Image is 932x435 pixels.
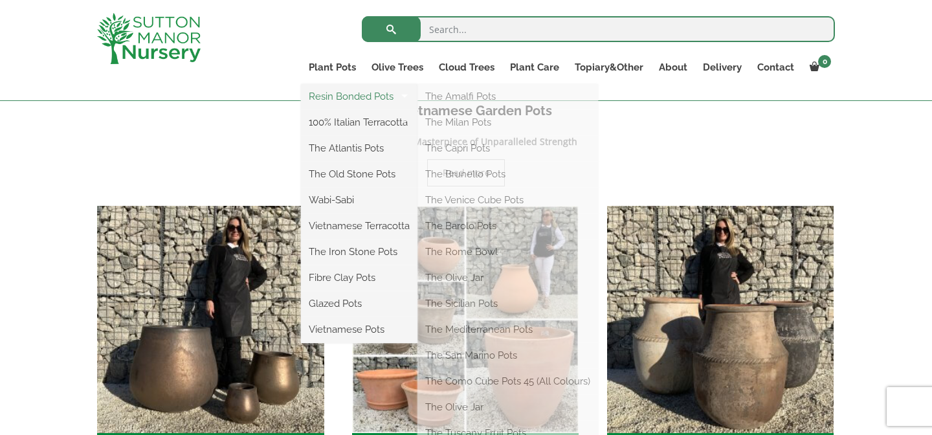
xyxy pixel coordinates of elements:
[417,164,598,184] a: The Brunello Pots
[417,346,598,365] a: The San Marino Pots
[417,372,598,391] a: The Como Cube Pots 45 (All Colours)
[417,397,598,417] a: The Olive Jar
[502,58,567,76] a: Plant Care
[301,294,417,313] a: Glazed Pots
[417,320,598,339] a: The Mediterranean Pots
[362,16,835,42] input: Search...
[301,190,417,210] a: Wabi-Sabi
[749,58,802,76] a: Contact
[301,320,417,339] a: Vietnamese Pots
[567,58,651,76] a: Topiary&Other
[301,139,417,158] a: The Atlantis Pots
[417,268,598,287] a: The Olive Jar
[301,216,417,236] a: Vietnamese Terracotta
[417,294,598,313] a: The Sicilian Pots
[417,139,598,158] a: The Capri Pots
[97,13,201,64] img: logo
[301,242,417,262] a: The Iron Stone Pots
[431,58,502,76] a: Cloud Trees
[607,206,834,433] img: Wabi-Sabi
[301,87,417,106] a: Resin Bonded Pots
[301,58,364,76] a: Plant Pots
[417,216,598,236] a: The Barolo Pots
[301,268,417,287] a: Fibre Clay Pots
[818,55,831,68] span: 0
[417,190,598,210] a: The Venice Cube Pots
[417,242,598,262] a: The Rome Bowl
[651,58,695,76] a: About
[364,58,431,76] a: Olive Trees
[802,58,835,76] a: 0
[97,206,324,433] img: Glazed Pots
[695,58,749,76] a: Delivery
[301,164,417,184] a: The Old Stone Pots
[417,87,598,106] a: The Amalfi Pots
[417,113,598,132] a: The Milan Pots
[301,113,417,132] a: 100% Italian Terracotta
